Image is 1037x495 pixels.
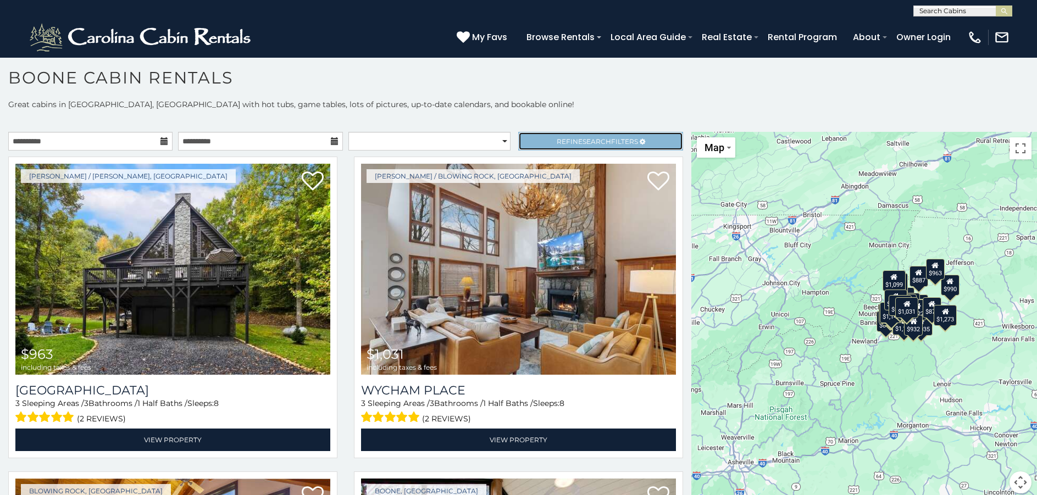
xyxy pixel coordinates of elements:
[367,364,437,371] span: including taxes & fees
[15,429,330,451] a: View Property
[15,164,330,375] a: Creekside Hideaway $963 including taxes & fees
[883,270,906,291] div: $1,099
[457,30,510,45] a: My Favs
[302,170,324,193] a: Add to favorites
[367,346,404,362] span: $1,031
[941,275,960,296] div: $990
[361,429,676,451] a: View Property
[367,169,580,183] a: [PERSON_NAME] / Blowing Rock, [GEOGRAPHIC_DATA]
[361,398,676,426] div: Sleeping Areas / Bathrooms / Sleeps:
[472,30,507,44] span: My Favs
[605,27,691,47] a: Local Area Guide
[910,266,928,287] div: $887
[923,297,941,318] div: $870
[137,398,187,408] span: 1 Half Baths /
[559,398,564,408] span: 8
[893,314,916,335] div: $1,107
[15,383,330,398] a: [GEOGRAPHIC_DATA]
[361,164,676,375] a: Wycham Place $1,031 including taxes & fees
[518,132,683,151] a: RefineSearchFilters
[583,137,611,146] span: Search
[897,293,920,314] div: $1,034
[214,398,219,408] span: 8
[15,383,330,398] h3: Creekside Hideaway
[934,305,957,326] div: $1,273
[361,383,676,398] a: Wycham Place
[1010,137,1032,159] button: Toggle fullscreen view
[905,315,923,336] div: $932
[21,169,236,183] a: [PERSON_NAME] / [PERSON_NAME], [GEOGRAPHIC_DATA]
[896,297,919,318] div: $1,031
[15,398,20,408] span: 3
[889,295,912,316] div: $1,174
[884,290,907,310] div: $1,211
[879,303,902,324] div: $1,241
[994,30,1010,45] img: mail-regular-white.png
[647,170,669,193] a: Add to favorites
[696,27,757,47] a: Real Estate
[361,164,676,375] img: Wycham Place
[877,311,895,332] div: $812
[926,259,945,280] div: $963
[891,27,956,47] a: Owner Login
[21,346,53,362] span: $963
[21,364,91,371] span: including taxes & fees
[15,164,330,375] img: Creekside Hideaway
[521,27,600,47] a: Browse Rentals
[557,137,638,146] span: Refine Filters
[361,398,365,408] span: 3
[762,27,842,47] a: Rental Program
[697,137,735,158] button: Change map style
[967,30,983,45] img: phone-regular-white.png
[847,27,886,47] a: About
[27,21,256,54] img: White-1-2.png
[422,411,471,426] span: (2 reviews)
[15,398,330,426] div: Sleeping Areas / Bathrooms / Sleeps:
[705,142,724,153] span: Map
[483,398,533,408] span: 1 Half Baths /
[1010,471,1032,493] button: Map camera controls
[880,302,903,323] div: $1,148
[84,398,88,408] span: 3
[430,398,434,408] span: 3
[77,411,126,426] span: (2 reviews)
